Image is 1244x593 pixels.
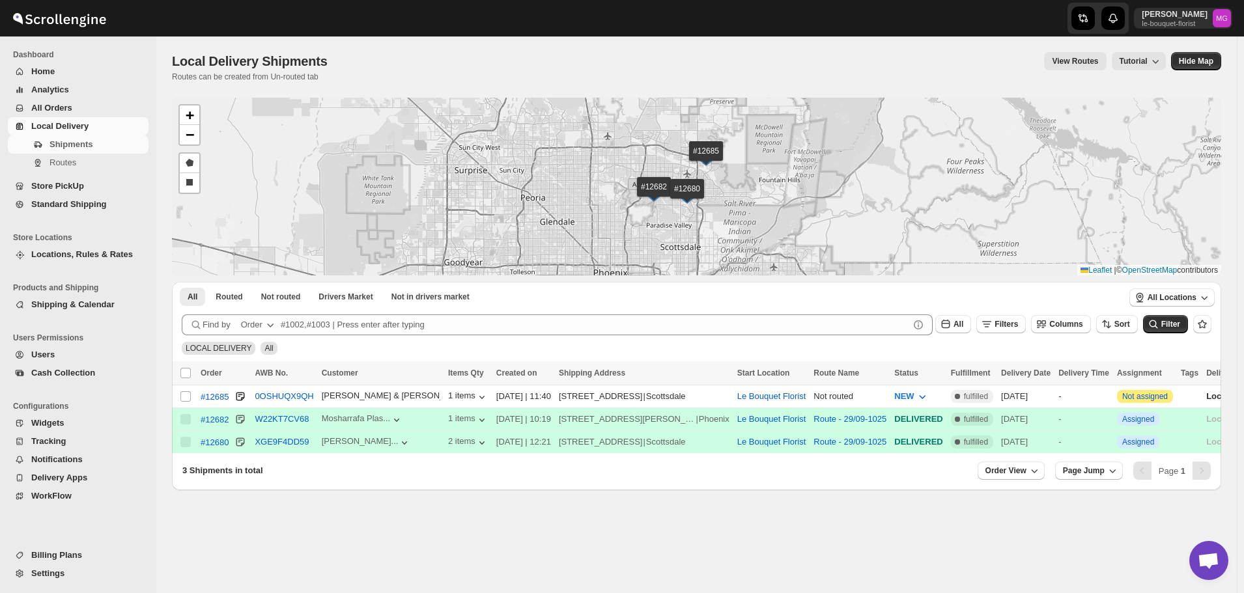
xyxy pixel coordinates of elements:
button: Unrouted [253,288,309,306]
p: le-bouquet-florist [1142,20,1208,27]
div: [STREET_ADDRESS] [559,390,643,403]
button: 1 items [448,391,488,404]
span: Routed [216,292,242,302]
span: NEW [894,391,914,401]
button: Home [8,62,148,81]
div: | [559,435,729,448]
button: Analytics [8,81,148,99]
button: Filter [1143,315,1188,333]
a: Zoom in [180,105,199,125]
button: Tracking [8,432,148,450]
button: Users [8,346,148,364]
button: Billing Plans [8,546,148,564]
span: Filters [995,320,1018,329]
button: Tutorial [1112,52,1166,70]
button: Routed [208,288,250,306]
div: Mosharrafa Plas... [322,413,391,423]
span: Assignment [1117,368,1162,378]
img: ScrollEngine [10,2,108,34]
span: Settings [31,568,64,578]
span: Local Delivery [31,121,89,131]
button: Claimable [311,288,380,306]
div: 2 items [448,436,488,449]
a: Draw a rectangle [180,173,199,193]
span: Customer [322,368,358,378]
span: All Orders [31,103,72,113]
button: Filters [976,315,1026,333]
span: fulfilled [964,437,988,447]
span: Standard Shipping [31,199,107,209]
p: [PERSON_NAME] [1142,9,1208,20]
div: Scottsdale [646,390,686,403]
span: Local Delivery Shipments [172,54,328,68]
span: Delivery Apps [31,473,87,482]
button: Assigned [1122,437,1154,447]
button: W22KT7CV68 [255,414,309,424]
span: WorkFlow [31,491,72,501]
a: Draw a polygon [180,154,199,173]
button: Un-claimable [384,288,477,306]
span: Dashboard [13,49,150,60]
span: Tracking [31,436,66,446]
span: Filter [1161,320,1180,329]
button: Cash Collection [8,364,148,382]
button: Locations, Rules & Rates [8,245,148,264]
div: [DATE] [1001,435,1051,448]
button: Widgets [8,414,148,432]
button: #12685 [201,390,229,403]
div: DELIVERED [894,413,942,426]
button: Not assigned [1122,392,1168,401]
button: view route [1044,52,1106,70]
div: [DATE] [1001,413,1051,426]
div: [STREET_ADDRESS][PERSON_NAME] [559,413,696,426]
span: Order [201,368,222,378]
div: [STREET_ADDRESS] [559,435,643,448]
span: Melody Gluth [1213,9,1231,27]
span: Tutorial [1120,57,1148,66]
span: Find by [203,318,231,331]
span: Shipping Address [559,368,625,378]
div: #12682 [201,415,229,424]
span: Start Location [737,368,790,378]
button: Routes [8,154,148,172]
b: 1 [1181,466,1185,476]
span: Items Qty [448,368,484,378]
button: Order [233,314,285,335]
button: Le Bouquet Florist [737,414,806,424]
button: All [935,315,971,333]
span: Status [894,368,918,378]
div: Phoenix [699,413,729,426]
span: Billing Plans [31,550,82,560]
img: Marker [677,189,697,204]
button: All Orders [8,99,148,117]
div: © contributors [1077,265,1221,276]
div: [PERSON_NAME]... [322,436,399,446]
span: Store PickUp [31,181,84,191]
span: Home [31,66,55,76]
button: Notifications [8,450,148,469]
span: fulfilled [964,414,988,424]
div: Not routed [813,390,886,403]
span: Store Locations [13,232,150,243]
button: Route - 29/09-1025 [813,414,886,424]
span: Widgets [31,418,64,428]
button: All Locations [1129,288,1215,307]
div: Open chat [1189,541,1228,580]
span: Tags [1181,368,1198,378]
button: XGE9F4DD59 [255,437,309,447]
span: All [954,320,963,329]
div: [DATE] [1001,390,1051,403]
div: - [1058,435,1109,448]
span: View Routes [1052,56,1098,66]
div: Scottsdale [646,435,686,448]
a: Zoom out [180,125,199,145]
div: [PERSON_NAME] & [PERSON_NAME] [322,391,472,400]
button: NEW [886,386,936,407]
button: Shipping & Calendar [8,296,148,314]
button: WorkFlow [8,487,148,505]
button: #12682 [201,413,229,426]
a: Leaflet [1081,266,1112,275]
button: Assigned [1122,415,1154,424]
span: − [186,126,194,143]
